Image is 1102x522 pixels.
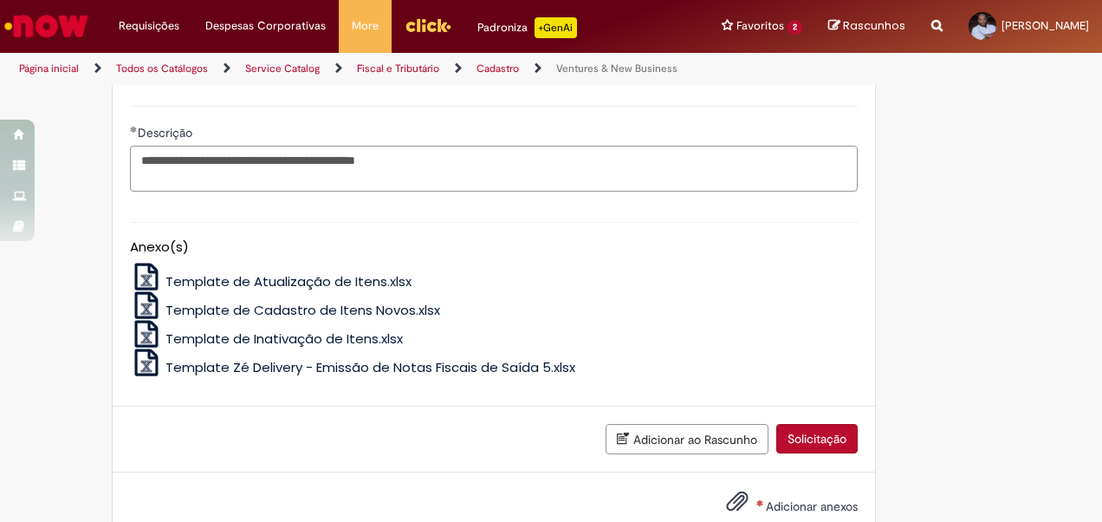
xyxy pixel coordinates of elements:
[165,301,440,319] span: Template de Cadastro de Itens Novos.xlsx
[245,62,320,75] a: Service Catalog
[13,53,722,85] ul: Trilhas de página
[556,62,677,75] a: Ventures & New Business
[736,17,784,35] span: Favoritos
[606,424,768,454] button: Adicionar ao Rascunho
[843,17,905,34] span: Rascunhos
[19,62,79,75] a: Página inicial
[130,301,441,319] a: Template de Cadastro de Itens Novos.xlsx
[766,499,858,514] span: Adicionar anexos
[788,20,802,35] span: 2
[2,9,91,43] img: ServiceNow
[405,12,451,38] img: click_logo_yellow_360x200.png
[119,17,179,35] span: Requisições
[352,17,379,35] span: More
[130,358,576,376] a: Template Zé Delivery - Emissão de Notas Fiscais de Saída 5.xlsx
[165,330,403,348] span: Template de Inativação de Itens.xlsx
[477,17,577,38] div: Padroniza
[776,424,858,453] button: Solicitação
[165,272,412,290] span: Template de Atualização de Itens.xlsx
[116,62,208,75] a: Todos os Catálogos
[476,62,519,75] a: Cadastro
[130,272,412,290] a: Template de Atualização de Itens.xlsx
[535,17,577,38] p: +GenAi
[130,330,404,348] a: Template de Inativação de Itens.xlsx
[205,17,326,35] span: Despesas Corporativas
[1002,18,1089,33] span: [PERSON_NAME]
[130,126,138,133] span: Obrigatório Preenchido
[138,125,196,140] span: Descrição
[828,18,905,35] a: Rascunhos
[165,358,575,376] span: Template Zé Delivery - Emissão de Notas Fiscais de Saída 5.xlsx
[357,62,439,75] a: Fiscal e Tributário
[130,240,858,255] h5: Anexo(s)
[130,146,858,192] textarea: Descrição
